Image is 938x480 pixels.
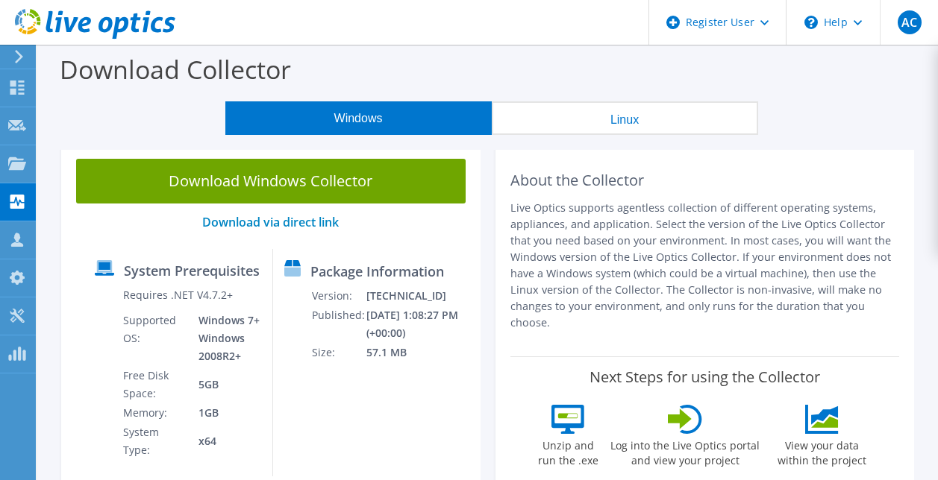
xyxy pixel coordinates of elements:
td: Size: [311,343,366,362]
h2: About the Collector [510,171,900,189]
svg: \n [804,16,818,29]
p: Live Optics supports agentless collection of different operating systems, appliances, and applica... [510,200,900,331]
td: Free Disk Space: [122,366,187,403]
td: Windows 7+ Windows 2008R2+ [187,311,261,366]
label: Requires .NET V4.7.2+ [123,288,233,303]
label: Log into the Live Optics portal and view your project [610,434,760,468]
td: Memory: [122,403,187,423]
span: AC [898,10,922,34]
td: [DATE] 1:08:27 PM (+00:00) [366,306,474,343]
td: Published: [311,306,366,343]
button: Windows [225,101,492,135]
label: View your data within the project [768,434,875,468]
label: Unzip and run the .exe [534,434,602,468]
label: Next Steps for using the Collector [590,368,820,386]
label: Download Collector [60,52,291,86]
td: [TECHNICAL_ID] [366,286,474,306]
label: Package Information [310,264,444,279]
td: 57.1 MB [366,343,474,362]
td: Version: [311,286,366,306]
td: System Type: [122,423,187,460]
td: 1GB [187,403,261,423]
a: Download Windows Collector [76,159,466,203]
label: System Prerequisites [124,263,260,278]
td: x64 [187,423,261,460]
button: Linux [492,101,758,135]
a: Download via direct link [202,214,339,230]
td: Supported OS: [122,311,187,366]
td: 5GB [187,366,261,403]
